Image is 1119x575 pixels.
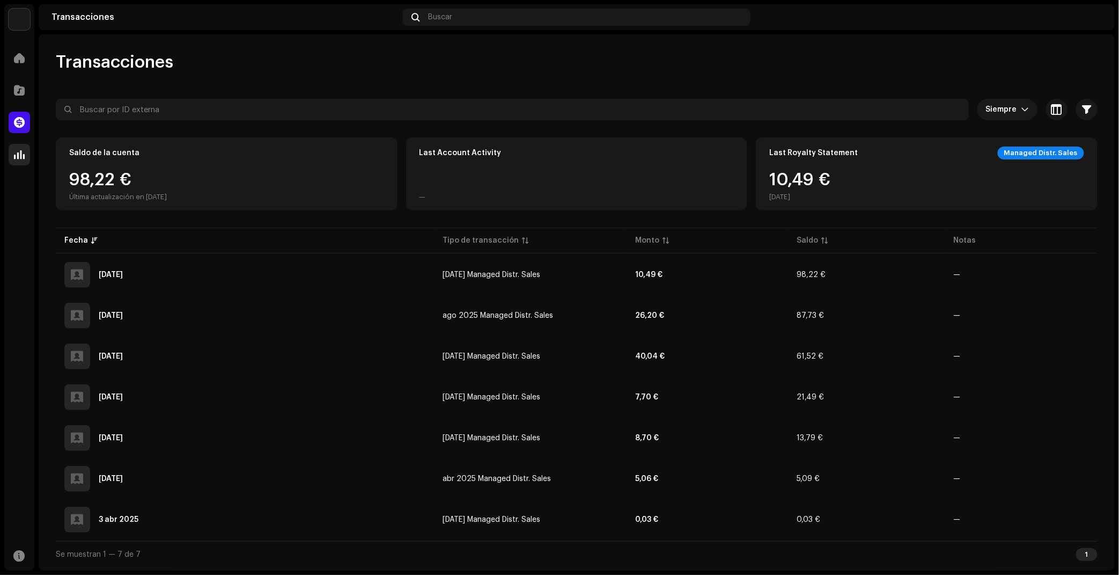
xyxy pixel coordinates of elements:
img: 297a105e-aa6c-4183-9ff4-27133c00f2e2 [9,9,30,30]
span: 87,73 € [797,312,824,319]
span: Se muestran 1 — 7 de 7 [56,551,141,558]
re-a-table-badge: — [954,434,961,442]
span: Buscar [428,13,452,21]
div: 5 sept 2025 [99,312,123,319]
div: 3 abr 2025 [99,516,138,523]
span: 13,79 € [797,434,823,442]
re-a-table-badge: — [954,312,961,319]
re-a-table-badge: — [954,271,961,279]
span: mar 2025 Managed Distr. Sales [443,516,540,523]
div: 11 jun 2025 [99,434,123,442]
strong: 7,70 € [635,394,658,401]
re-a-table-badge: — [954,353,961,360]
div: Managed Distr. Sales [998,147,1084,159]
span: may 2025 Managed Distr. Sales [443,434,540,442]
span: sept 2025 Managed Distr. Sales [443,271,540,279]
div: 3 jul 2025 [99,394,123,401]
div: [DATE] [769,193,830,201]
div: Last Account Activity [419,149,502,157]
strong: 40,04 € [635,353,665,360]
div: 4 may 2025 [99,475,123,483]
div: Última actualización en [DATE] [69,193,167,201]
div: Last Royalty Statement [769,149,858,157]
re-a-table-badge: — [954,475,961,483]
div: 31 jul 2025 [99,353,123,360]
re-a-table-badge: — [954,516,961,523]
div: Monto [635,235,659,246]
strong: 8,70 € [635,434,659,442]
input: Buscar por ID externa [56,99,969,120]
span: Transacciones [56,52,173,73]
span: Siempre [986,99,1021,120]
span: 0,03 € [797,516,821,523]
strong: 0,03 € [635,516,658,523]
div: Transacciones [51,13,399,21]
span: ago 2025 Managed Distr. Sales [443,312,553,319]
span: jun 2025 Managed Distr. Sales [443,394,540,401]
span: 98,22 € [797,271,826,279]
div: — [419,193,426,201]
re-a-table-badge: — [954,394,961,401]
img: 793d2227-510d-4336-9692-c9da684086ee [1085,9,1102,26]
div: 1 [1076,548,1098,561]
div: Saldo de la cuenta [69,149,139,157]
strong: 10,49 € [635,271,662,279]
span: 61,52 € [797,353,824,360]
div: Saldo [797,235,819,246]
strong: 5,06 € [635,475,658,483]
span: jul 2025 Managed Distr. Sales [443,353,540,360]
div: 1 oct 2025 [99,271,123,279]
span: abr 2025 Managed Distr. Sales [443,475,551,483]
strong: 26,20 € [635,312,664,319]
span: 5,09 € [797,475,820,483]
div: Tipo de transacción [443,235,519,246]
div: Fecha [64,235,88,246]
div: dropdown trigger [1021,99,1029,120]
span: 21,49 € [797,394,824,401]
